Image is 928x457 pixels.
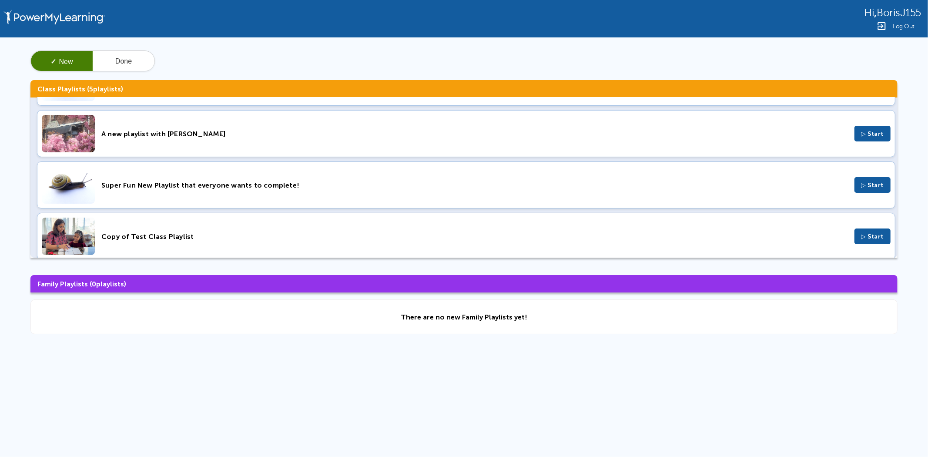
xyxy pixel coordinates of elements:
[861,130,884,138] span: ▷ Start
[854,228,891,244] button: ▷ Start
[42,166,95,204] img: Thumbnail
[854,126,891,141] button: ▷ Start
[50,58,56,65] span: ✓
[864,7,874,19] span: Hi
[30,275,898,292] h3: Family Playlists ( playlists)
[42,218,95,255] img: Thumbnail
[101,232,848,241] div: Copy of Test Class Playlist
[101,181,848,189] div: Super Fun New Playlist that everyone wants to complete!
[89,85,93,93] span: 5
[42,115,95,152] img: Thumbnail
[30,80,898,97] h3: Class Playlists ( playlists)
[101,130,848,138] div: A new playlist with [PERSON_NAME]
[854,177,891,193] button: ▷ Start
[31,51,93,72] button: ✓New
[93,51,154,72] button: Done
[876,21,887,31] img: Logout Icon
[864,6,921,19] div: ,
[861,233,884,240] span: ▷ Start
[891,418,921,450] iframe: Chat
[861,181,884,189] span: ▷ Start
[92,280,96,288] span: 0
[893,23,915,30] span: Log Out
[877,7,921,19] span: BorisJ155
[401,313,527,321] div: There are no new Family Playlists yet!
